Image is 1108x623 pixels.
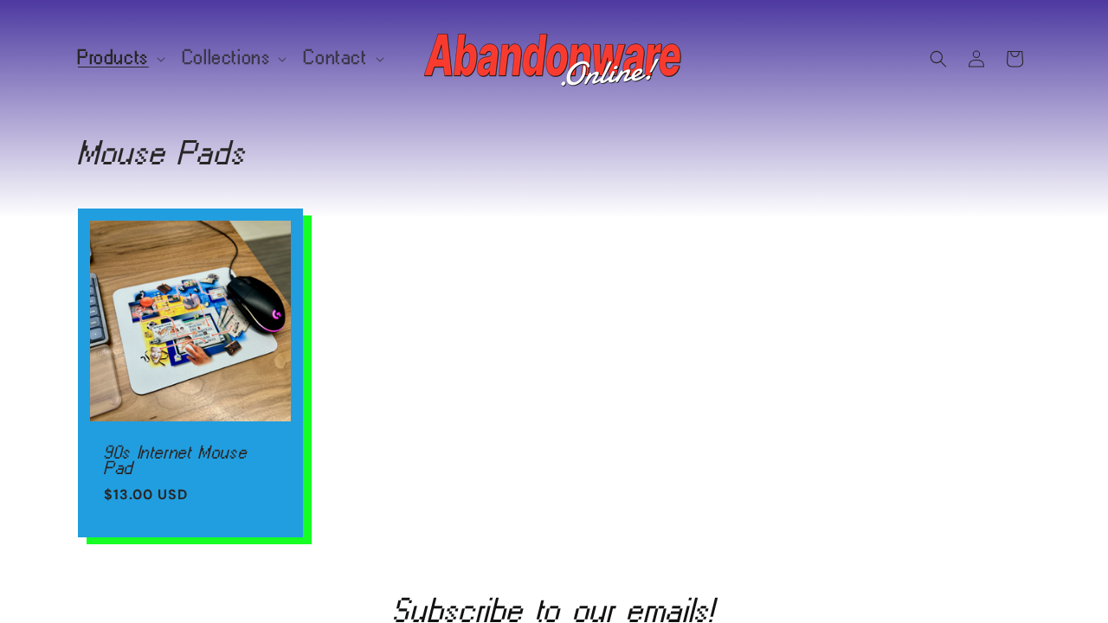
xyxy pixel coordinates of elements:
img: Abandonware [424,24,684,93]
span: Contact [304,50,367,66]
h1: Mouse Pads [78,138,1030,166]
a: Abandonware [418,17,691,100]
span: Collections [183,50,271,66]
summary: Contact [293,40,390,76]
a: 90s Internet Mouse Pad [104,445,277,475]
summary: Collections [172,40,294,76]
summary: Search [919,40,957,78]
span: Products [78,50,149,66]
summary: Products [68,40,172,76]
